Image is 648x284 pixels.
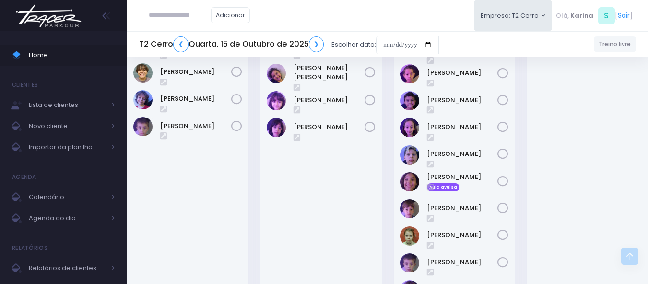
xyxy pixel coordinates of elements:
a: Sair [618,11,630,21]
a: [PERSON_NAME] [427,203,498,213]
img: Joana Sierra Silami [400,118,419,137]
a: Treino livre [594,36,636,52]
a: Adicionar [211,7,250,23]
img: Tereza Sampaio [267,118,286,137]
a: [PERSON_NAME] [160,94,231,104]
span: Aula avulsa [427,183,460,192]
div: Escolher data: [139,34,439,56]
a: [PERSON_NAME] [427,95,498,105]
span: Agenda do dia [29,212,106,225]
img: Marina Garcia Ferreira [400,226,419,246]
img: Theo Zanoni Roque [133,117,153,136]
span: S [598,7,615,24]
a: [PERSON_NAME] [427,149,498,159]
a: [PERSON_NAME] [427,258,498,267]
a: ❯ [309,36,324,52]
span: Calendário [29,191,106,203]
img: Julio Bolzani Rodrigues [133,63,153,83]
a: ❮ [173,36,189,52]
h5: T2 Cerro Quarta, 15 de Outubro de 2025 [139,36,324,52]
img: Raul Bolzani [133,90,153,109]
a: [PERSON_NAME] [427,172,498,182]
h4: Agenda [12,167,36,187]
span: Importar da planilha [29,141,106,154]
img: Maria Olívia Assunção de Matoa [267,64,286,83]
img: Joaquim Beraldo Amorim [400,145,419,165]
img: Gael Guerrero [400,91,419,110]
a: [PERSON_NAME] [427,68,498,78]
img: Luca Cerutti Tufano [400,199,419,218]
h4: Clientes [12,75,38,95]
img: Maya Leticia Chaves Silva Lima [267,91,286,110]
div: [ ] [552,5,636,26]
img: Betina Sierra Silami [400,64,419,83]
h4: Relatórios [12,238,47,258]
img: Theo Zanoni Roque [400,253,419,272]
a: [PERSON_NAME] [294,95,365,105]
a: [PERSON_NAME] [427,122,498,132]
a: [PERSON_NAME] [PERSON_NAME] [294,63,365,82]
span: Relatórios de clientes [29,262,106,274]
a: [PERSON_NAME] [427,230,498,240]
span: Home [29,49,115,61]
a: [PERSON_NAME] [294,122,365,132]
span: Lista de clientes [29,99,106,111]
span: Olá, [556,11,569,21]
a: [PERSON_NAME] [160,121,231,131]
span: Karina [570,11,593,21]
a: [PERSON_NAME] [160,67,231,77]
span: Novo cliente [29,120,106,132]
img: João Miguel Mourão Mariano [400,172,419,191]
